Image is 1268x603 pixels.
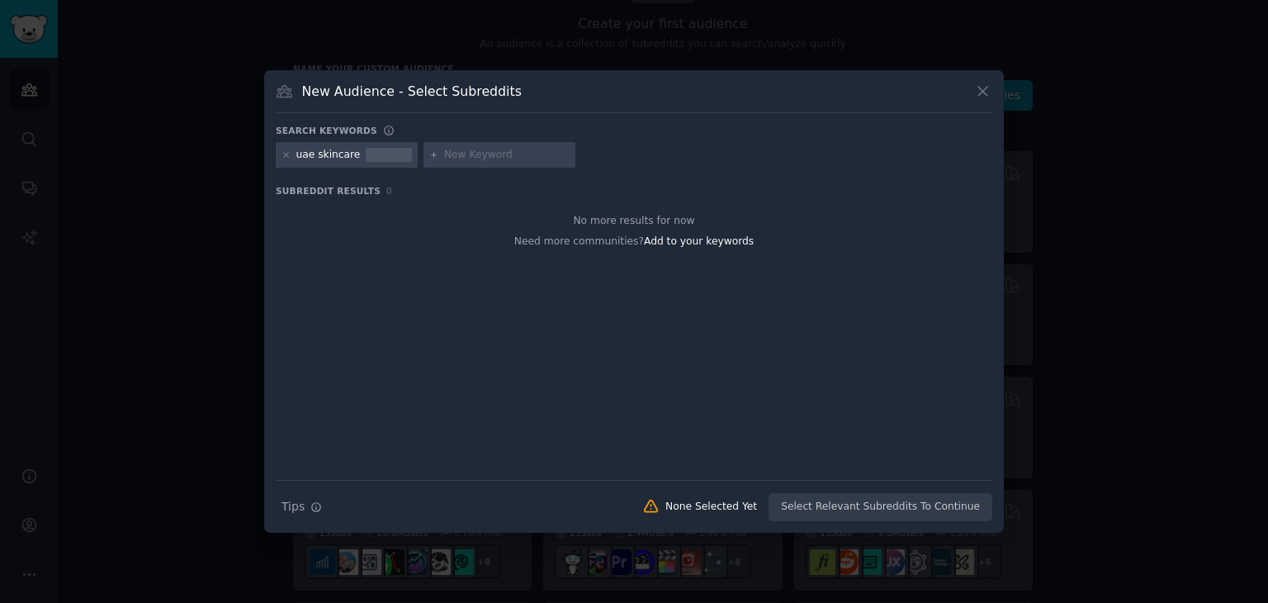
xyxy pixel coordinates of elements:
span: Subreddit Results [276,185,381,197]
h3: New Audience - Select Subreddits [302,83,522,100]
h3: Search keywords [276,125,377,136]
div: Need more communities? [276,229,992,249]
button: Tips [276,492,328,521]
div: None Selected Yet [665,500,757,515]
span: Tips [282,498,305,515]
span: 0 [386,186,392,196]
span: Add to your keywords [644,235,754,247]
div: No more results for now [276,214,992,229]
input: New Keyword [444,148,570,163]
div: uae skincare [296,148,361,163]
